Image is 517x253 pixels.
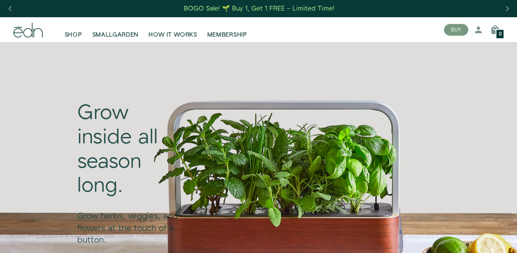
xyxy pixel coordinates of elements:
[144,21,202,39] a: HOW IT WORKS
[149,31,197,39] span: HOW IT WORKS
[207,31,247,39] span: MEMBERSHIP
[65,31,82,39] span: SHOP
[444,24,468,36] button: BUY
[77,101,187,198] div: Grow inside all season long.
[454,228,509,249] iframe: Opens a widget where you can find more information
[92,31,139,39] span: SMALLGARDEN
[184,4,334,13] div: BOGO Sale! 🌱 Buy 1, Get 1 FREE – Limited Time!
[60,21,87,39] a: SHOP
[499,32,501,37] span: 0
[183,2,336,15] a: BOGO Sale! 🌱 Buy 1, Get 1 FREE – Limited Time!
[77,198,187,246] div: Grow herbs, veggies, and flowers at the touch of a button.
[87,21,144,39] a: SMALLGARDEN
[202,21,252,39] a: MEMBERSHIP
